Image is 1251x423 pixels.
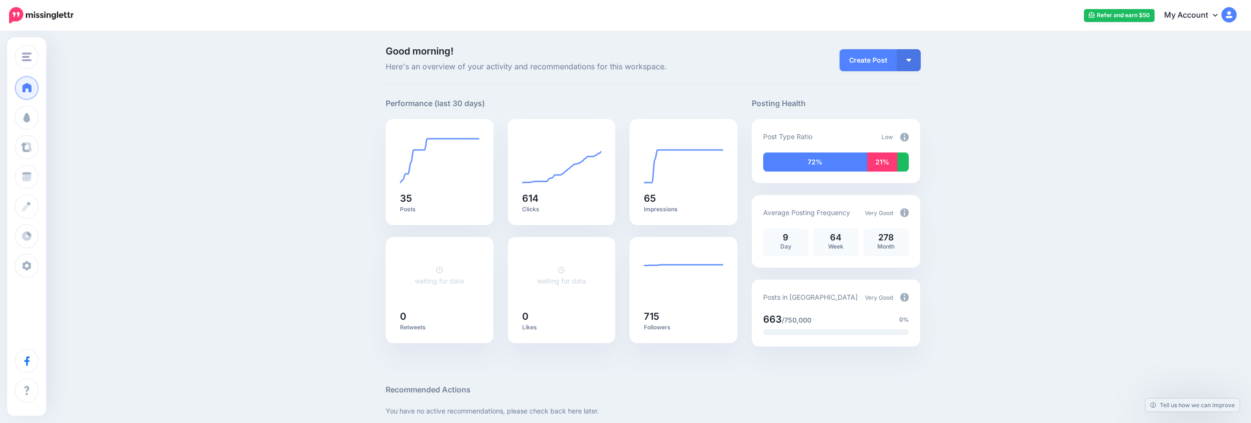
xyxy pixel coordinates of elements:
span: Very Good [865,294,893,301]
span: 0% [899,315,909,325]
img: info-circle-grey.png [900,208,909,217]
a: My Account [1155,4,1237,27]
img: arrow-down-white.png [906,59,911,62]
h5: 715 [644,312,723,321]
span: Very Good [865,209,893,217]
span: Here's an overview of your activity and recommendations for this workspace. [386,61,737,73]
a: Refer and earn $50 [1084,9,1155,22]
p: 64 [818,233,854,242]
img: Missinglettr [9,7,74,23]
p: 9 [768,233,804,242]
p: Retweets [400,324,479,331]
p: Posts in [GEOGRAPHIC_DATA] [763,292,858,303]
span: Week [828,243,843,250]
img: menu.png [22,53,32,61]
a: Create Post [840,49,897,71]
span: Month [877,243,894,250]
h5: 0 [400,312,479,321]
a: Tell us how we can improve [1146,399,1240,412]
p: Followers [644,324,723,331]
p: Likes [522,324,601,331]
img: info-circle-grey.png [900,293,909,302]
h5: 0 [522,312,601,321]
a: waiting for data [537,266,586,285]
p: Clicks [522,206,601,213]
span: /750,000 [782,316,811,324]
h5: 35 [400,194,479,203]
div: 8% of your posts in the last 30 days were manually created (i.e. were not from Drip Campaigns or ... [897,152,909,172]
p: 278 [868,233,904,242]
h5: 65 [644,194,723,203]
div: 72% of your posts in the last 30 days have been from Drip Campaigns [763,152,868,172]
p: Posts [400,206,479,213]
h5: Posting Health [752,98,920,109]
h5: Performance (last 30 days) [386,98,485,109]
span: Good morning! [386,45,453,57]
p: Average Posting Frequency [763,207,850,218]
div: 21% of your posts in the last 30 days have been from Curated content [867,152,897,172]
p: Impressions [644,206,723,213]
p: You have no active recommendations, please check back here later. [386,405,920,416]
span: 663 [763,314,782,325]
p: Post Type Ratio [763,131,812,142]
a: waiting for data [415,266,464,285]
span: Low [882,133,893,141]
h5: Recommended Actions [386,384,920,396]
img: info-circle-grey.png [900,133,909,141]
h5: 614 [522,194,601,203]
span: Day [780,243,791,250]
